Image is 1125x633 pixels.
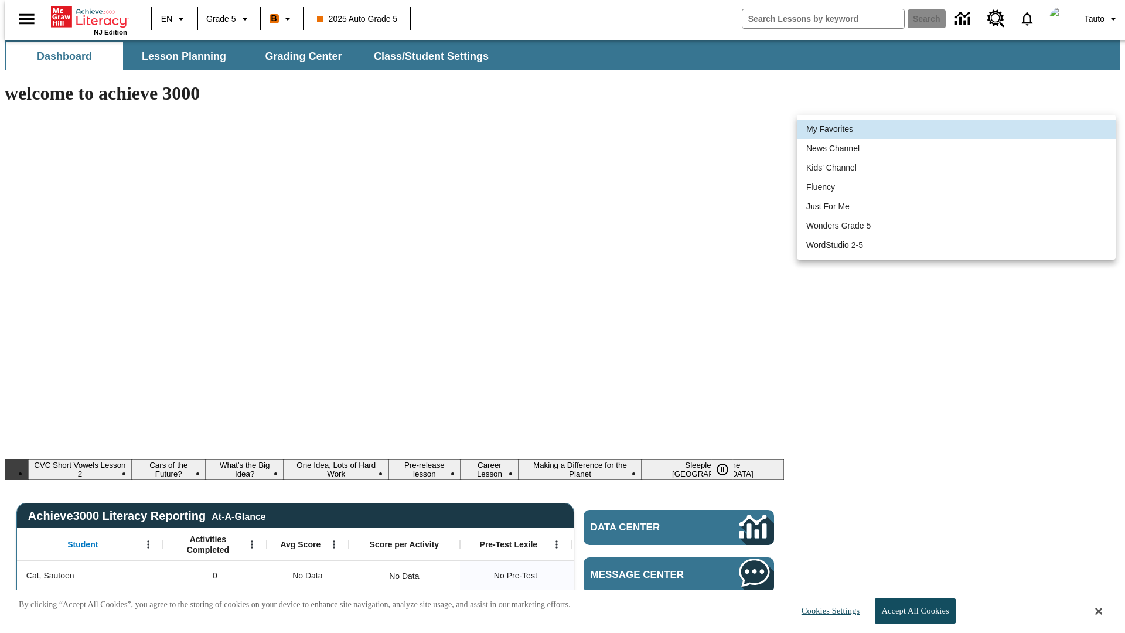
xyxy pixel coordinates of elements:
[791,599,864,623] button: Cookies Settings
[797,197,1116,216] li: Just For Me
[797,120,1116,139] li: My Favorites
[797,216,1116,236] li: Wonders Grade 5
[19,599,571,611] p: By clicking “Accept All Cookies”, you agree to the storing of cookies on your device to enhance s...
[797,158,1116,178] li: Kids' Channel
[797,236,1116,255] li: WordStudio 2-5
[875,598,955,624] button: Accept All Cookies
[797,178,1116,197] li: Fluency
[797,139,1116,158] li: News Channel
[1095,606,1102,617] button: Close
